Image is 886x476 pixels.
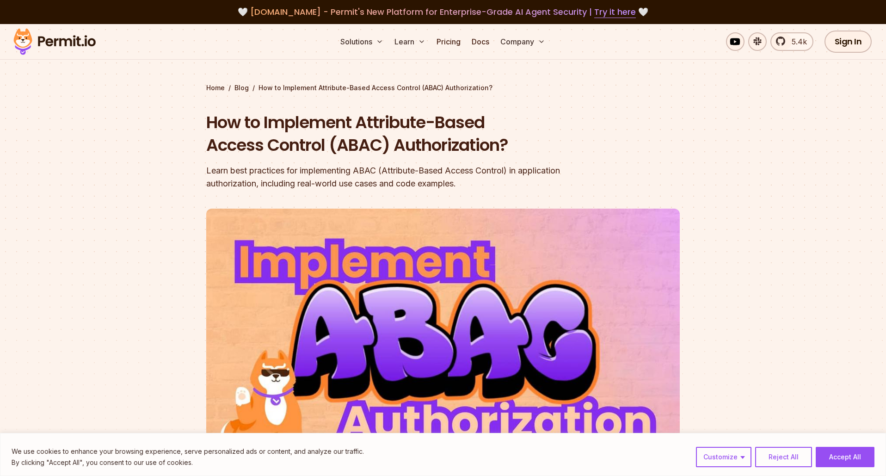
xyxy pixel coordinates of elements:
[22,6,864,19] div: 🤍 🤍
[696,447,751,467] button: Customize
[12,446,364,457] p: We use cookies to enhance your browsing experience, serve personalized ads or content, and analyz...
[234,83,249,93] a: Blog
[337,32,387,51] button: Solutions
[786,36,807,47] span: 5.4k
[206,83,225,93] a: Home
[206,209,680,475] img: How to Implement Attribute-Based Access Control (ABAC) Authorization?
[206,83,680,93] div: / /
[816,447,874,467] button: Accept All
[497,32,549,51] button: Company
[206,164,561,190] div: Learn best practices for implementing ABAC (Attribute-Based Access Control) in application author...
[824,31,872,53] a: Sign In
[391,32,429,51] button: Learn
[770,32,813,51] a: 5.4k
[755,447,812,467] button: Reject All
[9,26,100,57] img: Permit logo
[468,32,493,51] a: Docs
[594,6,636,18] a: Try it here
[12,457,364,468] p: By clicking "Accept All", you consent to our use of cookies.
[250,6,636,18] span: [DOMAIN_NAME] - Permit's New Platform for Enterprise-Grade AI Agent Security |
[433,32,464,51] a: Pricing
[206,111,561,157] h1: How to Implement Attribute-Based Access Control (ABAC) Authorization?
